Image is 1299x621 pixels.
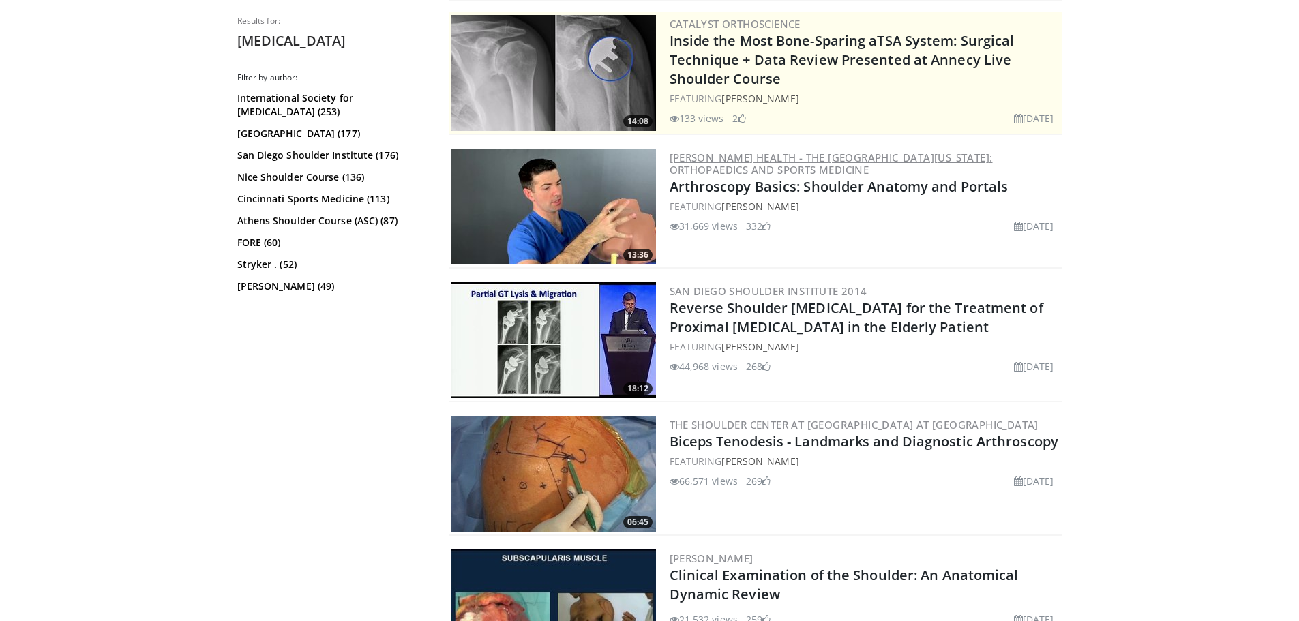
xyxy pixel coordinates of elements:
[670,177,1009,196] a: Arthroscopy Basics: Shoulder Anatomy and Portals
[451,416,656,532] img: 15733_3.png.300x170_q85_crop-smart_upscale.jpg
[451,15,656,131] a: 14:08
[623,249,653,261] span: 13:36
[237,149,425,162] a: San Diego Shoulder Institute (176)
[670,566,1019,603] a: Clinical Examination of the Shoulder: An Anatomical Dynamic Review
[623,516,653,528] span: 06:45
[670,17,801,31] a: Catalyst OrthoScience
[670,111,724,125] li: 133 views
[237,170,425,184] a: Nice Shoulder Course (136)
[732,111,746,125] li: 2
[237,192,425,206] a: Cincinnati Sports Medicine (113)
[237,32,428,50] h2: [MEDICAL_DATA]
[721,200,798,213] a: [PERSON_NAME]
[746,359,771,374] li: 268
[721,455,798,468] a: [PERSON_NAME]
[670,219,738,233] li: 31,669 views
[237,91,425,119] a: International Society for [MEDICAL_DATA] (253)
[670,91,1060,106] div: FEATURING
[670,551,753,565] a: [PERSON_NAME]
[237,72,428,83] h3: Filter by author:
[237,214,425,228] a: Athens Shoulder Course (ASC) (87)
[237,236,425,249] a: FORE (60)
[451,282,656,398] img: Q2xRg7exoPLTwO8X4xMDoxOjA4MTsiGN.300x170_q85_crop-smart_upscale.jpg
[451,416,656,532] a: 06:45
[623,382,653,395] span: 18:12
[451,149,656,264] a: 13:36
[237,127,425,140] a: [GEOGRAPHIC_DATA] (177)
[1014,474,1054,488] li: [DATE]
[670,151,993,177] a: [PERSON_NAME] Health - The [GEOGRAPHIC_DATA][US_STATE]: Orthopaedics and Sports Medicine
[1014,219,1054,233] li: [DATE]
[623,115,653,127] span: 14:08
[670,454,1060,468] div: FEATURING
[451,149,656,264] img: 9534a039-0eaa-4167-96cf-d5be049a70d8.300x170_q85_crop-smart_upscale.jpg
[237,16,428,27] p: Results for:
[721,340,798,353] a: [PERSON_NAME]
[670,199,1060,213] div: FEATURING
[670,31,1015,88] a: Inside the Most Bone-Sparing aTSA System: Surgical Technique + Data Review Presented at Annecy Li...
[1014,359,1054,374] li: [DATE]
[451,15,656,131] img: 9f15458b-d013-4cfd-976d-a83a3859932f.300x170_q85_crop-smart_upscale.jpg
[670,299,1043,336] a: Reverse Shoulder [MEDICAL_DATA] for the Treatment of Proximal [MEDICAL_DATA] in the Elderly Patient
[237,258,425,271] a: Stryker . (52)
[746,219,771,233] li: 332
[746,474,771,488] li: 269
[451,282,656,398] a: 18:12
[1014,111,1054,125] li: [DATE]
[670,339,1060,354] div: FEATURING
[670,418,1039,431] a: The Shoulder Center at [GEOGRAPHIC_DATA] at [GEOGRAPHIC_DATA]
[237,279,425,293] a: [PERSON_NAME] (49)
[670,359,738,374] li: 44,968 views
[670,474,738,488] li: 66,571 views
[721,92,798,105] a: [PERSON_NAME]
[670,432,1059,451] a: Biceps Tenodesis - Landmarks and Diagnostic Arthroscopy
[670,284,867,298] a: San Diego Shoulder Institute 2014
